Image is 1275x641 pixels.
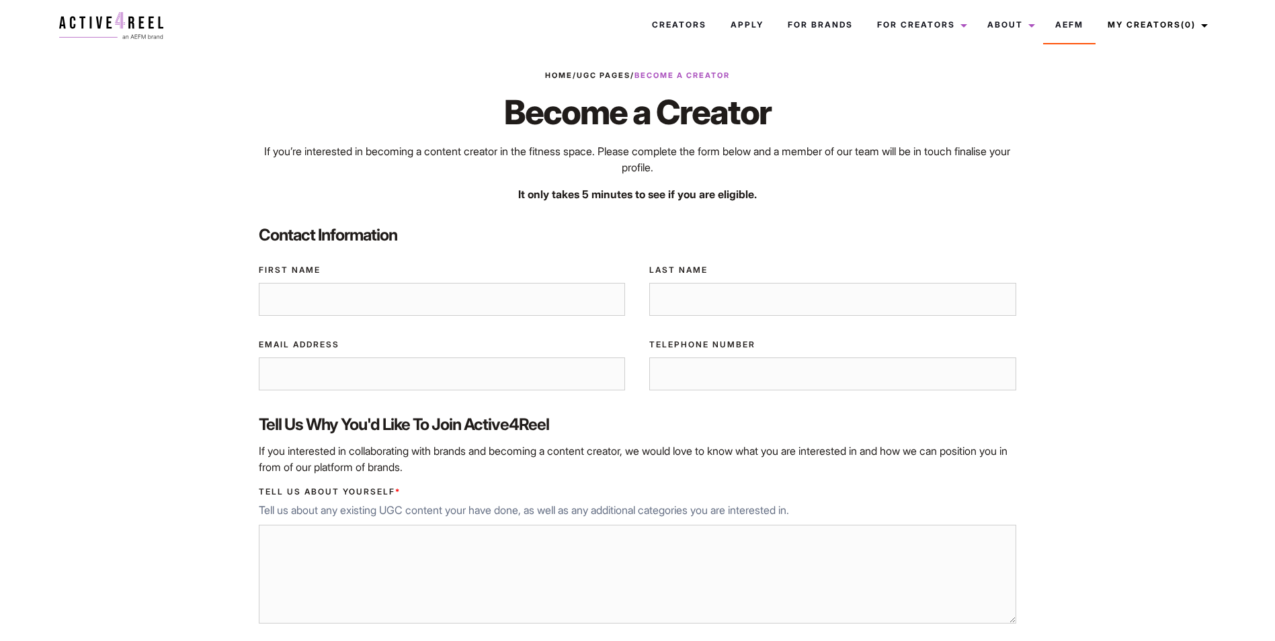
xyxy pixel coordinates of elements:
strong: It only takes 5 minutes to see if you are eligible. [518,187,757,201]
p: Tell us about any existing UGC content your have done, as well as any additional categories you a... [259,502,1016,518]
p: If you interested in collaborating with brands and becoming a content creator, we would love to k... [259,443,1016,475]
span: / / [545,70,730,81]
img: a4r-logo.svg [59,12,163,39]
label: Tell us about yourself [259,486,1016,498]
a: UGC Pages [577,71,630,80]
a: Creators [640,7,718,43]
span: (0) [1181,19,1196,30]
a: My Creators(0) [1096,7,1216,43]
p: If you’re interested in becoming a content creator in the fitness space. Please complete the form... [255,143,1020,175]
h1: Become a Creator [255,92,1020,132]
strong: Become a Creator [634,71,730,80]
label: First Name [259,264,626,276]
a: Apply [718,7,776,43]
label: Contact Information [259,224,1016,247]
a: About [975,7,1043,43]
label: Telephone Number [649,339,1016,351]
a: Home [545,71,573,80]
a: AEFM [1043,7,1096,43]
label: Last Name [649,264,1016,276]
a: For Creators [865,7,975,43]
label: Tell us why you'd like to join Active4Reel [259,413,1016,436]
a: For Brands [776,7,865,43]
label: Email Address [259,339,626,351]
